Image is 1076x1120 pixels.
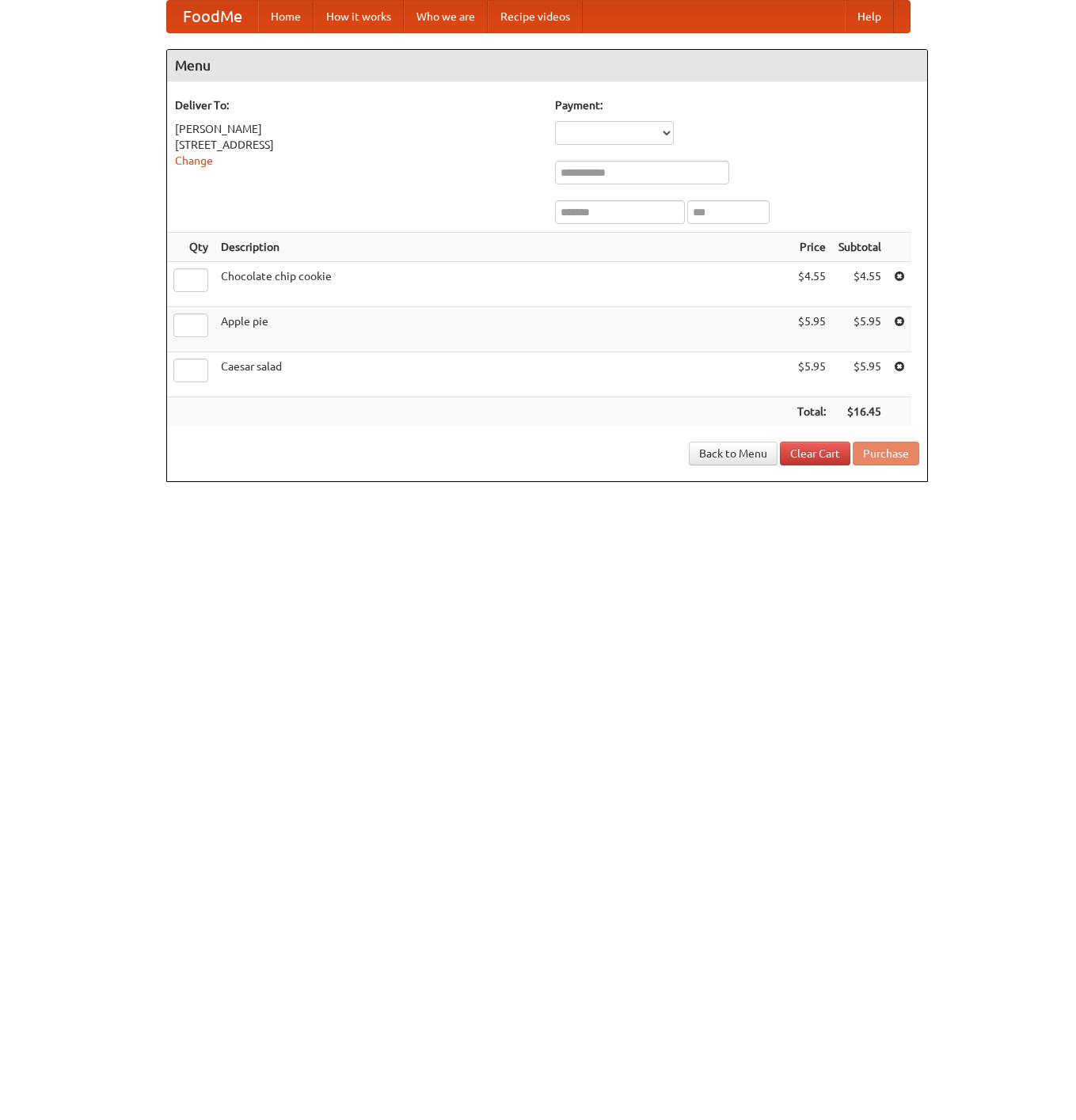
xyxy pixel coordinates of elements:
[832,262,888,307] td: $4.55
[167,1,258,32] a: FoodMe
[488,1,583,32] a: Recipe videos
[791,262,832,307] td: $4.55
[175,97,539,113] h5: Deliver To:
[215,233,791,262] th: Description
[258,1,314,32] a: Home
[175,154,213,167] a: Change
[689,442,778,465] a: Back to Menu
[791,307,832,352] td: $5.95
[791,397,832,427] th: Total:
[314,1,404,32] a: How it works
[832,352,888,397] td: $5.95
[791,233,832,262] th: Price
[832,307,888,352] td: $5.95
[175,137,539,153] div: [STREET_ADDRESS]
[832,233,888,262] th: Subtotal
[845,1,894,32] a: Help
[404,1,488,32] a: Who we are
[215,307,791,352] td: Apple pie
[780,442,850,465] a: Clear Cart
[215,262,791,307] td: Chocolate chip cookie
[167,233,215,262] th: Qty
[555,97,919,113] h5: Payment:
[215,352,791,397] td: Caesar salad
[167,50,927,82] h4: Menu
[832,397,888,427] th: $16.45
[791,352,832,397] td: $5.95
[853,442,919,465] button: Purchase
[175,121,539,137] div: [PERSON_NAME]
